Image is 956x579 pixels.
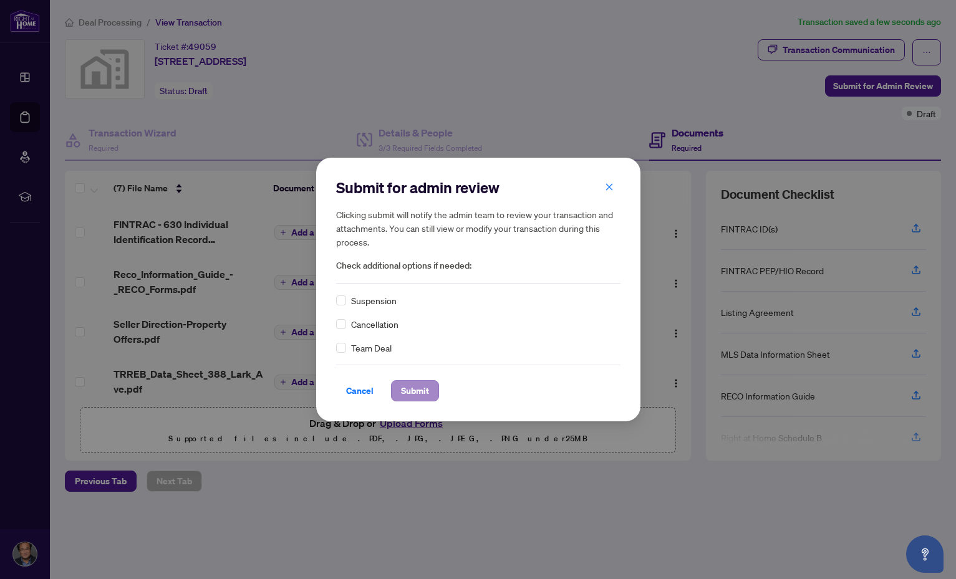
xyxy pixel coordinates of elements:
[336,208,620,249] h5: Clicking submit will notify the admin team to review your transaction and attachments. You can st...
[351,341,392,355] span: Team Deal
[336,259,620,273] span: Check additional options if needed:
[351,317,398,331] span: Cancellation
[336,178,620,198] h2: Submit for admin review
[351,294,397,307] span: Suspension
[605,183,614,191] span: close
[336,380,384,401] button: Cancel
[906,535,944,573] button: Open asap
[401,381,429,401] span: Submit
[391,380,439,401] button: Submit
[346,381,374,401] span: Cancel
